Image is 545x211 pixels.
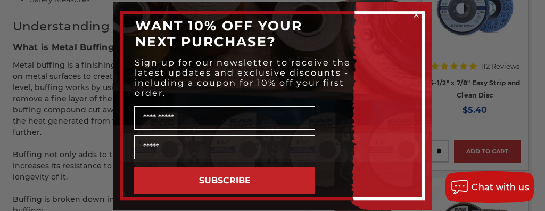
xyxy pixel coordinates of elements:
span: Chat with us [472,182,529,192]
button: SUBSCRIBE [134,167,315,194]
button: Close dialog [411,10,422,20]
span: WANT 10% OFF YOUR NEXT PURCHASE? [135,18,302,50]
button: Chat with us [445,171,534,203]
span: Sign up for our newsletter to receive the latest updates and exclusive discounts - including a co... [135,58,351,98]
input: Email [134,135,315,159]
